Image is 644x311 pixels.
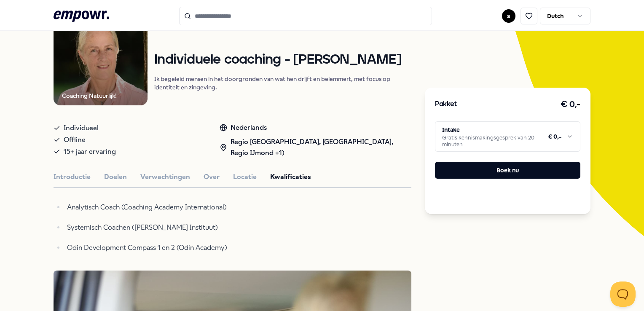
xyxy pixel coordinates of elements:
[435,99,457,110] h3: Pakket
[67,242,327,254] p: Odin Development Compass 1 en 2 (Odin Academy)
[140,172,190,182] button: Verwachtingen
[62,91,117,100] div: Coaching Natuurlijk!
[64,122,99,134] span: Individueel
[561,98,580,111] h3: € 0,-
[67,201,327,213] p: Analytisch Coach (Coaching Academy International)
[104,172,127,182] button: Doelen
[220,137,411,158] div: Regio [GEOGRAPHIC_DATA], [GEOGRAPHIC_DATA], Regio IJmond +1)
[64,134,86,146] span: Offline
[67,222,327,233] p: Systemisch Coachen ([PERSON_NAME] Instituut)
[54,172,91,182] button: Introductie
[233,172,257,182] button: Locatie
[220,122,411,133] div: Nederlands
[154,75,411,91] p: Ik begeleid mensen in het doorgronden van wat hen drijft en belemmert, met focus op identiteit en...
[610,282,636,307] iframe: Help Scout Beacon - Open
[179,7,432,25] input: Search for products, categories or subcategories
[502,9,515,23] button: s
[154,53,411,67] h1: Individuele coaching - [PERSON_NAME]
[204,172,220,182] button: Over
[270,172,311,182] button: Kwalificaties
[64,146,116,158] span: 15+ jaar ervaring
[54,12,148,106] img: Product Image
[435,162,580,179] button: Boek nu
